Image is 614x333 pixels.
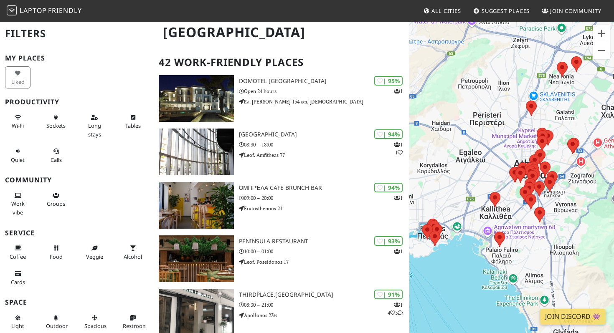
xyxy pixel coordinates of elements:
[550,7,601,15] span: Join Community
[5,111,30,133] button: Wi-Fi
[82,311,107,333] button: Spacious
[239,194,409,202] p: 09:00 – 20:00
[239,291,409,298] h3: Thirdplace.[GEOGRAPHIC_DATA]
[11,322,24,330] span: Natural light
[5,189,30,219] button: Work vibe
[84,322,107,330] span: Spacious
[5,54,149,62] h3: My Places
[47,200,65,207] span: Group tables
[239,131,409,138] h3: [GEOGRAPHIC_DATA]
[120,241,146,263] button: Alcohol
[154,75,410,122] a: Domotel Kastri Hotel | 95% 1 Domotel [GEOGRAPHIC_DATA] Open 24 hours Ελ. [PERSON_NAME] 154 και, [...
[5,98,149,106] h3: Productivity
[123,322,147,330] span: Restroom
[593,42,610,59] button: Zoom out
[239,87,409,95] p: Open 24 hours
[5,229,149,237] h3: Service
[20,6,47,15] span: Laptop
[43,241,69,263] button: Food
[7,5,17,15] img: LaptopFriendly
[7,4,82,18] a: LaptopFriendly LaptopFriendly
[50,253,63,260] span: Food
[394,87,403,95] p: 1
[239,311,409,319] p: Apollonos 23Β
[86,253,103,260] span: Veggie
[5,267,30,289] button: Cards
[159,50,405,75] h2: 42 Work-Friendly Places
[394,141,403,156] p: 1 1
[82,111,107,141] button: Long stays
[46,122,66,129] span: Power sockets
[5,144,30,166] button: Quiet
[82,241,107,263] button: Veggie
[388,301,403,317] p: 1 4 3
[394,194,403,202] p: 1
[239,184,409,192] h3: Ομπρέλα Cafe Brunch Bar
[154,235,410,282] a: Peninsula Restaurant | 93% 1 Peninsula Restaurant 10:00 – 01:00 Leof. Poseidonos 17
[470,3,533,18] a: Suggest Places
[159,182,234,229] img: Ομπρέλα Cafe Brunch Bar
[51,156,62,164] span: Video/audio calls
[124,253,142,260] span: Alcohol
[159,235,234,282] img: Peninsula Restaurant
[159,75,234,122] img: Domotel Kastri Hotel
[11,156,25,164] span: Quiet
[374,76,403,86] div: | 95%
[125,122,141,129] span: Work-friendly tables
[120,111,146,133] button: Tables
[374,183,403,192] div: | 94%
[239,204,409,212] p: Eratosthenous 21
[88,122,101,138] span: Long stays
[374,129,403,139] div: | 94%
[374,236,403,246] div: | 93%
[46,322,68,330] span: Outdoor area
[5,241,30,263] button: Coffee
[12,122,24,129] span: Stable Wi-Fi
[154,129,410,175] a: Red Center | 94% 11 [GEOGRAPHIC_DATA] 08:30 – 18:00 Leof. Amfitheas 77
[159,129,234,175] img: Red Center
[239,301,409,309] p: 08:30 – 21:00
[482,7,530,15] span: Suggest Places
[120,311,146,333] button: Restroom
[48,6,81,15] span: Friendly
[239,141,409,149] p: 08:30 – 18:00
[5,176,149,184] h3: Community
[11,200,25,216] span: People working
[43,189,69,211] button: Groups
[156,21,408,44] h1: [GEOGRAPHIC_DATA]
[154,182,410,229] a: Ομπρέλα Cafe Brunch Bar | 94% 1 Ομπρέλα Cafe Brunch Bar 09:00 – 20:00 Eratosthenous 21
[239,151,409,159] p: Leof. Amfitheas 77
[239,238,409,245] h3: Peninsula Restaurant
[239,78,409,85] h3: Domotel [GEOGRAPHIC_DATA]
[538,3,605,18] a: Join Community
[10,253,26,260] span: Coffee
[374,290,403,299] div: | 91%
[43,311,69,333] button: Outdoor
[394,247,403,255] p: 1
[593,25,610,42] button: Zoom in
[5,21,149,46] h2: Filters
[43,111,69,133] button: Sockets
[5,311,30,333] button: Light
[239,98,409,106] p: Ελ. [PERSON_NAME] 154 και, [DEMOGRAPHIC_DATA]
[5,298,149,306] h3: Space
[431,7,461,15] span: All Cities
[239,247,409,255] p: 10:00 – 01:00
[420,3,464,18] a: All Cities
[239,258,409,266] p: Leof. Poseidonos 17
[43,144,69,166] button: Calls
[11,278,25,286] span: Credit cards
